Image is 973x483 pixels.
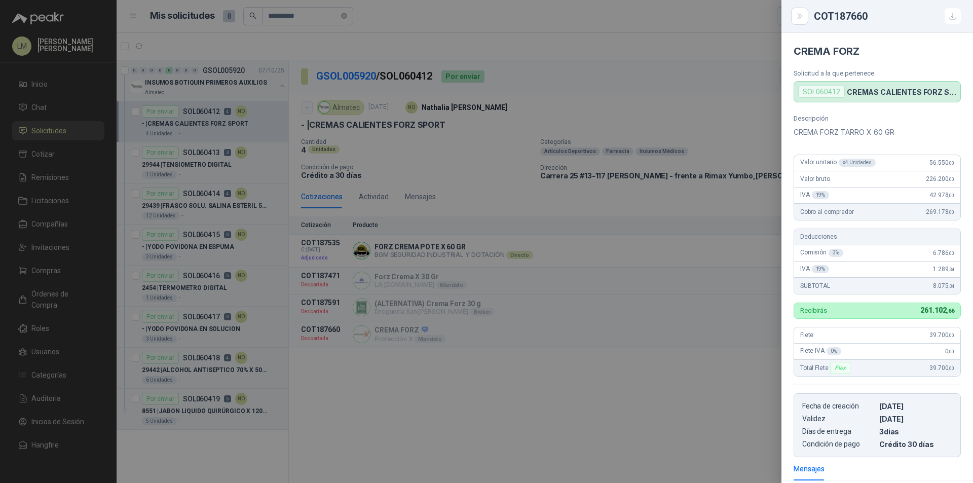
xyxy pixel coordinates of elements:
span: Deducciones [800,233,837,240]
button: Close [794,10,806,22]
p: CREMA FORZ TARRO X 60 GR [794,126,961,138]
div: SOL060412 [798,86,845,98]
p: 3 dias [879,427,952,436]
span: SUBTOTAL [800,282,830,289]
span: 269.178 [926,208,954,215]
div: Flex [830,362,850,374]
span: 56.550 [929,159,954,166]
span: ,00 [948,349,954,354]
span: ,00 [948,160,954,166]
p: Crédito 30 días [879,440,952,449]
div: 3 % [829,249,843,257]
span: 261.102 [920,306,954,314]
div: 19 % [812,265,830,273]
span: ,00 [948,250,954,256]
span: ,00 [948,176,954,182]
p: Recibirás [800,307,827,314]
span: ,00 [948,332,954,338]
span: 42.978 [929,192,954,199]
span: ,00 [948,209,954,215]
span: Flete [800,331,813,339]
span: 39.700 [929,364,954,371]
p: Fecha de creación [802,402,875,411]
span: ,34 [948,283,954,289]
div: 0 % [827,347,841,355]
p: [DATE] [879,415,952,423]
p: Solicitud a la que pertenece [794,69,961,77]
span: IVA [800,265,829,273]
div: Mensajes [794,463,825,474]
span: Comisión [800,249,843,257]
div: 19 % [812,191,830,199]
h4: CREMA FORZ [794,45,961,57]
span: Valor bruto [800,175,830,182]
span: 6.786 [933,249,954,256]
span: ,00 [948,193,954,198]
span: 8.075 [933,282,954,289]
span: 226.200 [926,175,954,182]
span: 39.700 [929,331,954,339]
span: Cobro al comprador [800,208,853,215]
p: [DATE] [879,402,952,411]
p: Validez [802,415,875,423]
span: ,00 [948,365,954,371]
span: Total Flete [800,362,852,374]
span: IVA [800,191,829,199]
div: x 4 Unidades [839,159,876,167]
span: Flete IVA [800,347,841,355]
span: 0 [945,348,954,355]
span: Valor unitario [800,159,876,167]
div: COT187660 [814,8,961,24]
p: Días de entrega [802,427,875,436]
span: ,34 [948,267,954,272]
span: ,66 [946,308,954,314]
p: Condición de pago [802,440,875,449]
p: Descripción [794,115,961,122]
span: 1.289 [933,266,954,273]
p: CREMAS CALIENTES FORZ SPORT [847,88,956,96]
